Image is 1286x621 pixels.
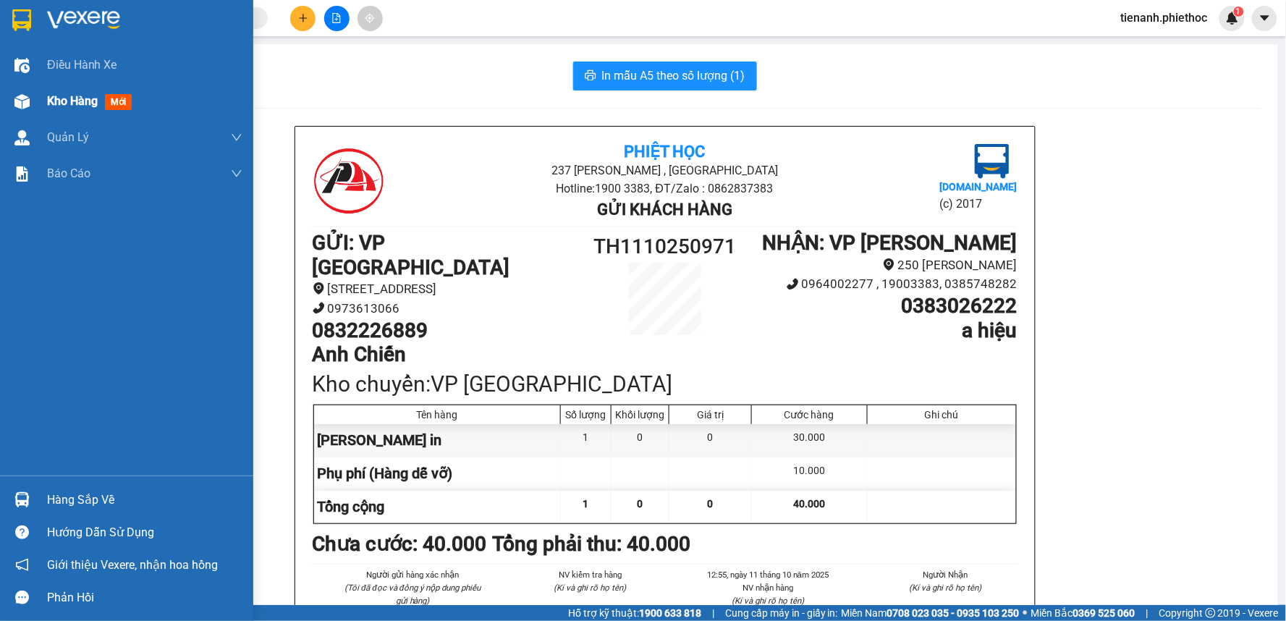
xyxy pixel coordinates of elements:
div: Ghi chú [871,409,1012,421]
strong: 0369 525 060 [1073,607,1135,619]
li: Hotline: 1900 3383, ĐT/Zalo : 0862837383 [430,179,900,198]
li: Người Nhận [874,568,1018,581]
li: (c) 2017 [939,195,1017,213]
span: Miền Nam [842,605,1020,621]
div: Giá trị [673,409,748,421]
span: environment [313,282,325,295]
span: file-add [331,13,342,23]
span: message [15,591,29,604]
span: 1 [1236,7,1241,17]
li: 237 [PERSON_NAME] , [GEOGRAPHIC_DATA] [135,35,605,54]
span: Kho hàng [47,94,98,108]
img: icon-new-feature [1226,12,1239,25]
div: Tên hàng [318,409,557,421]
div: [PERSON_NAME] in [314,424,562,457]
span: caret-down [1258,12,1272,25]
span: phone [313,302,325,314]
span: Cung cấp máy in - giấy in: [725,605,838,621]
span: aim [365,13,375,23]
li: 0973613066 [313,299,577,318]
b: GỬI : VP [GEOGRAPHIC_DATA] [313,231,510,279]
div: Hàng sắp về [47,489,242,511]
i: (Kí và ghi rõ họ tên) [732,596,804,606]
button: printerIn mẫu A5 theo số lượng (1) [573,62,757,90]
i: (Kí và ghi rõ họ tên) [554,583,627,593]
img: logo.jpg [18,18,90,90]
span: down [231,132,242,143]
i: (Tôi đã đọc và đồng ý nộp dung phiếu gửi hàng) [344,583,481,606]
img: logo.jpg [313,144,385,216]
b: GỬI : VP [GEOGRAPHIC_DATA] [18,105,216,153]
span: phone [787,278,799,290]
strong: 1900 633 818 [639,607,701,619]
button: file-add [324,6,350,31]
img: solution-icon [14,166,30,182]
span: Tổng cộng [318,498,385,515]
span: environment [883,258,895,271]
span: Hỗ trợ kỹ thuật: [568,605,701,621]
span: Miền Bắc [1031,605,1135,621]
h1: Anh Chiến [313,342,577,367]
div: 0 [612,424,669,457]
div: 0 [669,424,752,457]
span: question-circle [15,525,29,539]
span: plus [298,13,308,23]
div: Khối lượng [615,409,665,421]
li: Người gửi hàng xác nhận [342,568,485,581]
b: [DOMAIN_NAME] [939,181,1017,193]
li: 12:55, ngày 11 tháng 10 năm 2025 [697,568,840,581]
span: tienanh.phiethoc [1109,9,1219,27]
img: logo-vxr [12,9,31,31]
span: Giới thiệu Vexere, nhận hoa hồng [47,556,218,574]
button: plus [290,6,316,31]
div: Phụ phí (Hàng dễ vỡ) [314,457,562,490]
span: 1 [583,498,589,510]
div: 10.000 [752,457,867,490]
span: | [1146,605,1148,621]
i: (Kí và ghi rõ họ tên) [910,583,982,593]
sup: 1 [1234,7,1244,17]
h1: 0383026222 [753,294,1017,318]
button: aim [358,6,383,31]
b: NHẬN : VP [PERSON_NAME] [763,231,1018,255]
span: | [712,605,714,621]
h1: 0832226889 [313,318,577,343]
img: warehouse-icon [14,94,30,109]
div: Số lượng [564,409,607,421]
div: Hướng dẫn sử dụng [47,522,242,544]
div: Kho chuyển: VP [GEOGRAPHIC_DATA] [313,367,1018,401]
div: 1 [561,424,612,457]
span: printer [585,69,596,83]
b: Chưa cước : 40.000 [313,532,487,556]
span: 40.000 [793,498,825,510]
li: 237 [PERSON_NAME] , [GEOGRAPHIC_DATA] [430,161,900,179]
img: warehouse-icon [14,130,30,145]
span: ⚪️ [1023,610,1028,616]
li: NV kiểm tra hàng [519,568,662,581]
div: 30.000 [752,424,867,457]
li: Hotline: 1900 3383, ĐT/Zalo : 0862837383 [135,54,605,72]
strong: 0708 023 035 - 0935 103 250 [887,607,1020,619]
span: 0 [638,498,643,510]
b: Phiệt Học [624,143,705,161]
span: 0 [708,498,714,510]
h1: a hiệu [753,318,1017,343]
li: 0964002277 , 19003383, 0385748282 [753,274,1017,294]
img: logo.jpg [975,144,1010,179]
img: warehouse-icon [14,492,30,507]
span: In mẫu A5 theo số lượng (1) [602,67,745,85]
span: down [231,168,242,179]
li: NV nhận hàng [697,581,840,594]
li: 250 [PERSON_NAME] [753,255,1017,275]
img: warehouse-icon [14,58,30,73]
span: Điều hành xe [47,56,117,74]
span: notification [15,558,29,572]
span: Quản Lý [47,128,89,146]
b: Gửi khách hàng [597,200,732,219]
div: Cước hàng [756,409,863,421]
span: Báo cáo [47,164,90,182]
b: Tổng phải thu: 40.000 [493,532,691,556]
div: Phản hồi [47,587,242,609]
h1: TH1110250971 [577,231,753,263]
span: mới [105,94,132,110]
